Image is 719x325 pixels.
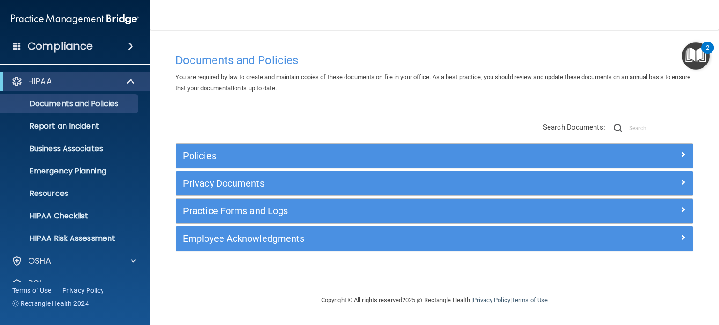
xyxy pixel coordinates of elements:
[6,211,134,221] p: HIPAA Checklist
[6,234,134,243] p: HIPAA Risk Assessment
[6,144,134,153] p: Business Associates
[28,76,52,87] p: HIPAA
[11,278,136,289] a: PCI
[12,286,51,295] a: Terms of Use
[512,296,548,303] a: Terms of Use
[558,259,708,296] iframe: Drift Widget Chat Controller
[183,176,686,191] a: Privacy Documents
[614,124,622,132] img: ic-search.3b580494.png
[183,151,557,161] h5: Policies
[183,231,686,246] a: Employee Acknowledgments
[28,255,51,267] p: OSHA
[682,42,710,70] button: Open Resource Center, 2 new notifications
[6,189,134,198] p: Resources
[183,178,557,188] h5: Privacy Documents
[6,99,134,108] p: Documents and Policies
[183,206,557,216] h5: Practice Forms and Logs
[176,73,690,92] span: You are required by law to create and maintain copies of these documents on file in your office. ...
[11,10,139,29] img: PMB logo
[6,122,134,131] p: Report an Incident
[183,233,557,244] h5: Employee Acknowledgments
[12,299,89,308] span: Ⓒ Rectangle Health 2024
[6,166,134,176] p: Emergency Planning
[11,255,136,267] a: OSHA
[706,48,709,60] div: 2
[473,296,510,303] a: Privacy Policy
[264,285,605,315] div: Copyright © All rights reserved 2025 @ Rectangle Health | |
[62,286,104,295] a: Privacy Policy
[11,76,136,87] a: HIPAA
[543,123,605,131] span: Search Documents:
[629,121,693,135] input: Search
[183,148,686,163] a: Policies
[28,40,93,53] h4: Compliance
[28,278,41,289] p: PCI
[183,203,686,218] a: Practice Forms and Logs
[176,54,693,66] h4: Documents and Policies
